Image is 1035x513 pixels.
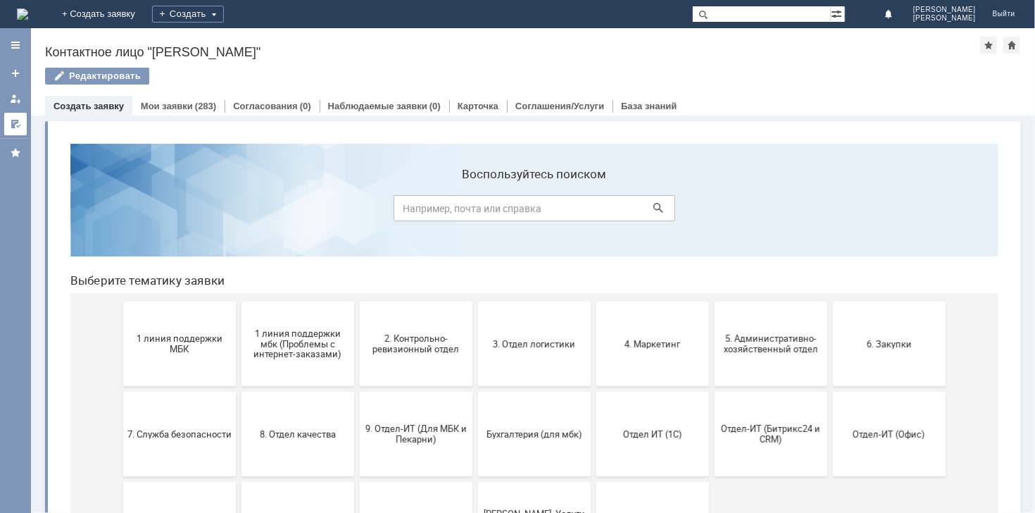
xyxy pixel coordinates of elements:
[182,350,295,434] button: Франчайзинг
[334,63,616,89] input: Например, почта или справка
[980,37,997,54] div: Добавить в избранное
[541,386,646,397] span: не актуален
[54,101,124,111] a: Создать заявку
[17,8,28,20] img: logo
[301,350,413,434] button: Это соглашение не активно!
[152,6,224,23] div: Создать
[305,201,409,222] span: 2. Контрольно-ревизионный отдел
[11,141,939,155] header: Выберите тематику заявки
[305,381,409,402] span: Это соглашение не активно!
[64,169,177,254] button: 1 линия поддержки МБК
[537,169,650,254] button: 4. Маркетинг
[233,101,298,111] a: Согласования
[68,296,172,307] span: 7. Служба безопасности
[541,206,646,216] span: 4. Маркетинг
[660,201,764,222] span: 5. Административно-хозяйственный отдел
[68,386,172,397] span: Финансовый отдел
[541,296,646,307] span: Отдел ИТ (1С)
[301,169,413,254] button: 2. Контрольно-ревизионный отдел
[182,259,295,344] button: 8. Отдел качества
[187,195,291,227] span: 1 линия поддержки мбк (Проблемы с интернет-заказами)
[655,169,768,254] button: 5. Административно-хозяйственный отдел
[423,206,527,216] span: 3. Отдел логистики
[4,87,27,110] a: Мои заявки
[423,296,527,307] span: Бухгалтерия (для мбк)
[537,259,650,344] button: Отдел ИТ (1С)
[195,101,216,111] div: (283)
[419,259,532,344] button: Бухгалтерия (для мбк)
[655,259,768,344] button: Отдел-ИТ (Битрикс24 и CRM)
[17,8,28,20] a: Перейти на домашнюю страницу
[64,350,177,434] button: Финансовый отдел
[778,206,882,216] span: 6. Закупки
[300,101,311,111] div: (0)
[515,101,604,111] a: Соглашения/Услуги
[187,296,291,307] span: 8. Отдел качества
[913,14,976,23] span: [PERSON_NAME]
[429,101,441,111] div: (0)
[328,101,427,111] a: Наблюдаемые заявки
[660,291,764,312] span: Отдел-ИТ (Битрикс24 и CRM)
[419,169,532,254] button: 3. Отдел логистики
[141,101,193,111] a: Мои заявки
[301,259,413,344] button: 9. Отдел-ИТ (Для МБК и Пекарни)
[4,62,27,85] a: Создать заявку
[419,350,532,434] button: [PERSON_NAME]. Услуги ИТ для МБК (оформляет L1)
[64,259,177,344] button: 7. Служба безопасности
[1003,37,1020,54] div: Сделать домашней страницей
[774,259,886,344] button: Отдел-ИТ (Офис)
[778,296,882,307] span: Отдел-ИТ (Офис)
[621,101,677,111] a: База знаний
[458,101,498,111] a: Карточка
[305,291,409,312] span: 9. Отдел-ИТ (Для МБК и Пекарни)
[423,376,527,407] span: [PERSON_NAME]. Услуги ИТ для МБК (оформляет L1)
[182,169,295,254] button: 1 линия поддержки мбк (Проблемы с интернет-заказами)
[187,386,291,397] span: Франчайзинг
[4,113,27,135] a: Мои согласования
[913,6,976,14] span: [PERSON_NAME]
[68,201,172,222] span: 1 линия поддержки МБК
[45,45,980,59] div: Контактное лицо "[PERSON_NAME]"
[831,6,845,20] span: Расширенный поиск
[537,350,650,434] button: не актуален
[334,35,616,49] label: Воспользуйтесь поиском
[774,169,886,254] button: 6. Закупки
